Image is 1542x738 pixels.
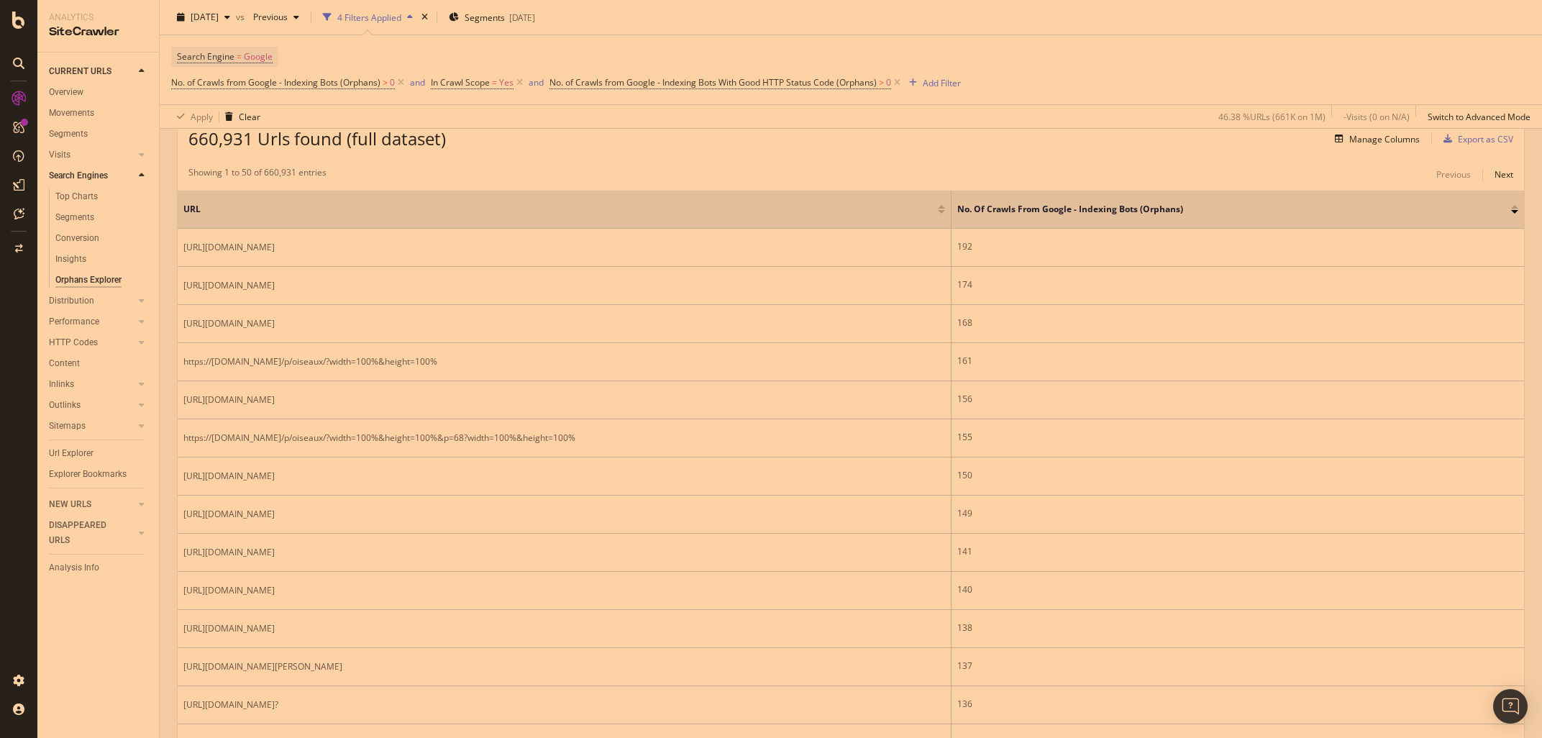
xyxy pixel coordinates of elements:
div: 192 [957,240,1518,253]
div: 141 [957,545,1518,558]
div: Orphans Explorer [55,273,122,288]
a: Explorer Bookmarks [49,467,149,482]
div: Segments [55,210,94,225]
span: No. of Crawls from Google - Indexing Bots (Orphans) [957,203,1489,216]
div: [DATE] [509,11,535,23]
div: Performance [49,314,99,329]
div: 150 [957,469,1518,482]
button: and [410,76,425,89]
div: 168 [957,316,1518,329]
a: Segments [49,127,149,142]
span: [URL][DOMAIN_NAME] [183,278,275,293]
span: Previous [247,11,288,23]
div: 156 [957,393,1518,406]
a: Movements [49,106,149,121]
div: 4 Filters Applied [337,11,401,23]
span: URL [183,203,934,216]
div: Showing 1 to 50 of 660,931 entries [188,166,327,183]
a: DISAPPEARED URLS [49,518,134,548]
div: Movements [49,106,94,121]
div: 174 [957,278,1518,291]
div: Apply [191,110,213,122]
div: Open Intercom Messenger [1493,689,1528,724]
div: HTTP Codes [49,335,98,350]
div: 161 [957,355,1518,368]
span: [URL][DOMAIN_NAME] [183,583,275,598]
div: 136 [957,698,1518,711]
a: Search Engines [49,168,134,183]
button: Apply [171,105,213,128]
div: Clear [239,110,260,122]
div: Conversion [55,231,99,246]
a: Distribution [49,293,134,309]
div: 140 [957,583,1518,596]
a: Content [49,356,149,371]
span: = [492,76,497,88]
div: 137 [957,660,1518,673]
div: Top Charts [55,189,98,204]
div: Analysis Info [49,560,99,575]
div: Insights [55,252,86,267]
a: Sitemaps [49,419,134,434]
button: Switch to Advanced Mode [1422,105,1530,128]
div: SiteCrawler [49,24,147,40]
span: 0 [886,73,891,93]
div: - Visits ( 0 on N/A ) [1343,110,1410,122]
span: https://[DOMAIN_NAME]/p/oiseaux/?width=100%&height=100%&p=68?width=100%&height=100% [183,431,575,445]
span: No. of Crawls from Google - Indexing Bots (Orphans) [171,76,380,88]
a: Insights [55,252,149,267]
span: In Crawl Scope [431,76,490,88]
span: https://[DOMAIN_NAME]/p/oiseaux/?width=100%&height=100% [183,355,437,369]
button: Previous [247,6,305,29]
span: Yes [499,73,514,93]
span: Segments [465,11,505,23]
span: Google [244,47,273,67]
div: times [419,10,431,24]
div: Url Explorer [49,446,93,461]
div: NEW URLS [49,497,91,512]
div: Sitemaps [49,419,86,434]
a: Orphans Explorer [55,273,149,288]
div: DISAPPEARED URLS [49,518,122,548]
span: = [237,50,242,63]
span: [URL][DOMAIN_NAME]? [183,698,278,712]
div: Visits [49,147,70,163]
div: 149 [957,507,1518,520]
a: Performance [49,314,134,329]
a: Overview [49,85,149,100]
span: [URL][DOMAIN_NAME] [183,240,275,255]
div: Outlinks [49,398,81,413]
button: 4 Filters Applied [317,6,419,29]
a: Top Charts [55,189,149,204]
div: Segments [49,127,88,142]
span: [URL][DOMAIN_NAME] [183,545,275,560]
span: [URL][DOMAIN_NAME] [183,316,275,331]
div: Distribution [49,293,94,309]
button: and [529,76,544,89]
span: vs [236,11,247,23]
span: 0 [390,73,395,93]
span: [URL][DOMAIN_NAME] [183,469,275,483]
a: Conversion [55,231,149,246]
button: Segments[DATE] [443,6,541,29]
span: [URL][DOMAIN_NAME] [183,621,275,636]
button: Clear [219,105,260,128]
div: Inlinks [49,377,74,392]
span: 660,931 Urls found (full dataset) [188,127,446,150]
div: Explorer Bookmarks [49,467,127,482]
div: 138 [957,621,1518,634]
button: Add Filter [903,74,961,91]
a: Analysis Info [49,560,149,575]
span: [URL][DOMAIN_NAME][PERSON_NAME] [183,660,342,674]
div: Manage Columns [1349,133,1420,145]
button: Manage Columns [1329,130,1420,147]
div: 155 [957,431,1518,444]
span: No. of Crawls from Google - Indexing Bots With Good HTTP Status Code (Orphans) [549,76,877,88]
a: Visits [49,147,134,163]
a: Inlinks [49,377,134,392]
span: Search Engine [177,50,234,63]
span: [URL][DOMAIN_NAME] [183,507,275,521]
div: Export as CSV [1458,133,1513,145]
a: CURRENT URLS [49,64,134,79]
a: Outlinks [49,398,134,413]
